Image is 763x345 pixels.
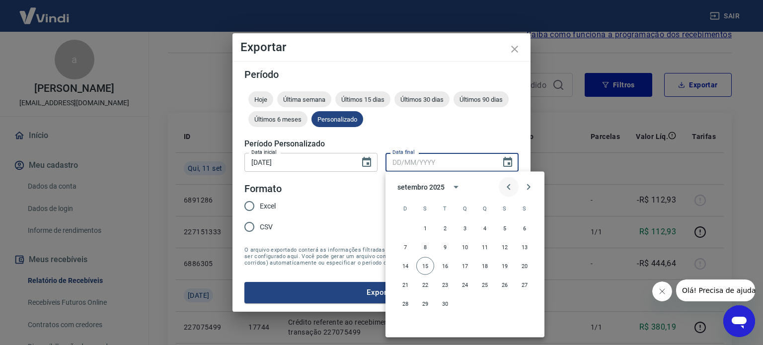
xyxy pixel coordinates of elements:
[436,257,454,275] button: 16
[396,257,414,275] button: 14
[244,139,519,149] h5: Período Personalizado
[456,276,474,294] button: 24
[516,199,534,218] span: sábado
[394,96,450,103] span: Últimos 30 dias
[456,257,474,275] button: 17
[454,96,509,103] span: Últimos 90 dias
[456,199,474,218] span: quarta-feira
[499,177,519,197] button: Previous month
[416,295,434,313] button: 29
[260,222,273,232] span: CSV
[6,7,83,15] span: Olá! Precisa de ajuda?
[244,282,519,303] button: Exportar
[240,41,523,53] h4: Exportar
[357,152,377,172] button: Choose date, selected date is 1 de ago de 2025
[436,295,454,313] button: 30
[277,91,331,107] div: Última semana
[436,219,454,237] button: 2
[396,276,414,294] button: 21
[248,116,307,123] span: Últimos 6 meses
[260,201,276,211] span: Excel
[496,238,514,256] button: 12
[476,199,494,218] span: quinta-feira
[392,148,415,156] label: Data final
[516,276,534,294] button: 27
[248,96,273,103] span: Hoje
[456,238,474,256] button: 10
[476,257,494,275] button: 18
[496,257,514,275] button: 19
[277,96,331,103] span: Última semana
[244,69,519,79] h5: Período
[335,96,390,103] span: Últimos 15 dias
[476,276,494,294] button: 25
[396,238,414,256] button: 7
[519,177,538,197] button: Next month
[311,116,363,123] span: Personalizado
[396,295,414,313] button: 28
[516,219,534,237] button: 6
[503,37,527,61] button: close
[516,257,534,275] button: 20
[244,247,519,266] span: O arquivo exportado conterá as informações filtradas na tela anterior com exceção do período que ...
[652,281,672,301] iframe: Close message
[394,91,450,107] div: Últimos 30 dias
[416,257,434,275] button: 15
[416,238,434,256] button: 8
[448,179,464,196] button: calendar view is open, switch to year view
[244,153,353,171] input: DD/MM/YYYY
[436,199,454,218] span: terça-feira
[416,199,434,218] span: segunda-feira
[496,276,514,294] button: 26
[416,276,434,294] button: 22
[436,276,454,294] button: 23
[676,279,755,301] iframe: Message from company
[416,219,434,237] button: 1
[248,111,307,127] div: Últimos 6 meses
[396,199,414,218] span: domingo
[516,238,534,256] button: 13
[476,238,494,256] button: 11
[244,182,282,196] legend: Formato
[498,152,518,172] button: Choose date
[251,148,277,156] label: Data inicial
[454,91,509,107] div: Últimos 90 dias
[385,153,494,171] input: DD/MM/YYYY
[496,199,514,218] span: sexta-feira
[456,219,474,237] button: 3
[397,182,445,192] div: setembro 2025
[311,111,363,127] div: Personalizado
[248,91,273,107] div: Hoje
[723,305,755,337] iframe: Button to launch messaging window
[436,238,454,256] button: 9
[476,219,494,237] button: 4
[335,91,390,107] div: Últimos 15 dias
[496,219,514,237] button: 5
